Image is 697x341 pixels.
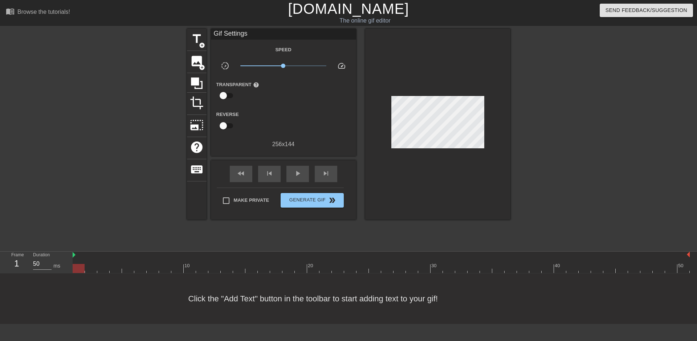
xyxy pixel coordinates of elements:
[216,81,259,88] label: Transparent
[216,111,239,118] label: Reverse
[236,16,494,25] div: The online gif editor
[431,262,438,269] div: 30
[555,262,561,269] div: 40
[221,61,229,70] span: slow_motion_video
[184,262,191,269] div: 10
[600,4,693,17] button: Send Feedback/Suggestion
[288,1,409,17] a: [DOMAIN_NAME]
[190,54,204,68] span: image
[234,197,269,204] span: Make Private
[211,29,356,40] div: Gif Settings
[6,7,70,18] a: Browse the tutorials!
[606,6,687,15] span: Send Feedback/Suggestion
[237,169,245,178] span: fast_rewind
[190,140,204,154] span: help
[199,42,205,48] span: add_circle
[308,262,314,269] div: 20
[190,32,204,46] span: title
[265,169,274,178] span: skip_previous
[190,163,204,176] span: keyboard
[284,196,341,205] span: Generate Gif
[33,253,50,257] label: Duration
[17,9,70,15] div: Browse the tutorials!
[275,46,291,53] label: Speed
[211,140,356,149] div: 256 x 144
[6,252,28,273] div: Frame
[328,196,337,205] span: double_arrow
[190,118,204,132] span: photo_size_select_large
[337,61,346,70] span: speed
[293,169,302,178] span: play_arrow
[53,262,60,270] div: ms
[322,169,330,178] span: skip_next
[199,64,205,71] span: add_circle
[253,82,259,88] span: help
[11,257,22,270] div: 1
[687,252,690,257] img: bound-end.png
[190,96,204,110] span: crop
[281,193,343,208] button: Generate Gif
[678,262,685,269] div: 50
[6,7,15,16] span: menu_book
